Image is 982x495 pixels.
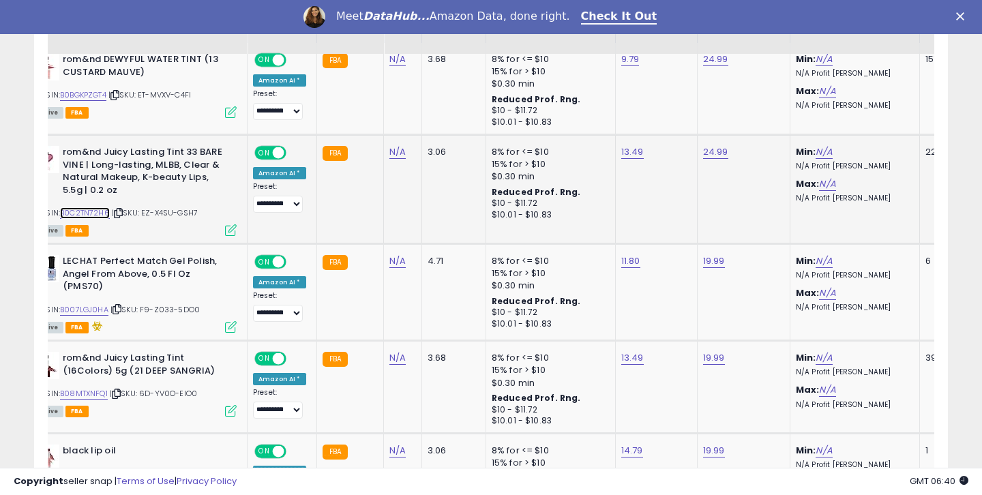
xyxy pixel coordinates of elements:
[816,145,832,159] a: N/A
[796,69,909,78] p: N/A Profit [PERSON_NAME]
[796,367,909,377] p: N/A Profit [PERSON_NAME]
[389,351,406,365] a: N/A
[89,321,103,331] i: hazardous material
[796,85,820,97] b: Max:
[819,286,835,300] a: N/A
[796,194,909,203] p: N/A Profit [PERSON_NAME]
[621,52,640,66] a: 9.79
[60,304,108,316] a: B007LGJ0HA
[492,364,605,376] div: 15% for > $10
[925,53,968,65] div: 157
[492,53,605,65] div: 8% for <= $10
[492,377,605,389] div: $0.30 min
[284,446,306,457] span: OFF
[492,198,605,209] div: $10 - $11.72
[621,351,644,365] a: 13.49
[284,147,306,159] span: OFF
[63,146,228,200] b: rom&nd Juicy Lasting Tint 33 BARE VINE | Long-lasting, MLBB, Clear & Natural Makeup, K-beauty Lip...
[32,225,63,237] span: All listings currently available for purchase on Amazon
[703,351,725,365] a: 19.99
[323,445,348,460] small: FBA
[492,170,605,183] div: $0.30 min
[581,10,657,25] a: Check It Out
[796,52,816,65] b: Min:
[63,445,228,461] b: black lip oil
[910,475,968,487] span: 2025-10-8 06:40 GMT
[363,10,430,22] i: DataHub...
[253,74,306,87] div: Amazon AI *
[796,383,820,396] b: Max:
[389,444,406,457] a: N/A
[816,254,832,268] a: N/A
[323,352,348,367] small: FBA
[492,186,581,198] b: Reduced Prof. Rng.
[816,444,832,457] a: N/A
[428,352,475,364] div: 3.68
[428,146,475,158] div: 3.06
[256,353,273,365] span: ON
[621,254,640,268] a: 11.80
[336,10,570,23] div: Meet Amazon Data, done right.
[796,145,816,158] b: Min:
[925,146,968,158] div: 22
[796,162,909,171] p: N/A Profit [PERSON_NAME]
[492,415,605,427] div: $10.01 - $10.83
[117,475,175,487] a: Terms of Use
[492,65,605,78] div: 15% for > $10
[492,352,605,364] div: 8% for <= $10
[819,177,835,191] a: N/A
[65,107,89,119] span: FBA
[14,475,237,488] div: seller snap | |
[621,145,644,159] a: 13.49
[253,89,306,120] div: Preset:
[925,255,968,267] div: 6
[65,225,89,237] span: FBA
[253,167,306,179] div: Amazon AI *
[14,475,63,487] strong: Copyright
[253,276,306,288] div: Amazon AI *
[703,52,728,66] a: 24.99
[253,291,306,322] div: Preset:
[703,145,728,159] a: 24.99
[796,303,909,312] p: N/A Profit [PERSON_NAME]
[492,267,605,280] div: 15% for > $10
[389,52,406,66] a: N/A
[389,254,406,268] a: N/A
[428,255,475,267] div: 4.71
[63,352,228,380] b: rom&nd Juicy Lasting Tint (16Colors) 5g (21 DEEP SANGRIA)
[284,256,306,268] span: OFF
[60,89,106,101] a: B0BGKPZGT4
[703,444,725,457] a: 19.99
[32,107,63,119] span: All listings currently available for purchase on Amazon
[256,55,273,66] span: ON
[32,322,63,333] span: All listings currently available for purchase on Amazon
[956,12,970,20] div: Close
[323,53,348,68] small: FBA
[492,280,605,292] div: $0.30 min
[492,93,581,105] b: Reduced Prof. Rng.
[323,146,348,161] small: FBA
[819,85,835,98] a: N/A
[323,255,348,270] small: FBA
[256,256,273,268] span: ON
[177,475,237,487] a: Privacy Policy
[816,52,832,66] a: N/A
[284,353,306,365] span: OFF
[492,255,605,267] div: 8% for <= $10
[925,445,968,457] div: 1
[303,6,325,28] img: Profile image for Georgie
[796,286,820,299] b: Max:
[492,146,605,158] div: 8% for <= $10
[284,55,306,66] span: OFF
[492,158,605,170] div: 15% for > $10
[492,307,605,318] div: $10 - $11.72
[108,89,191,100] span: | SKU: ET-MVXV-C4FI
[492,105,605,117] div: $10 - $11.72
[63,53,228,82] b: rom&nd DEWYFUL WATER TINT (13 CUSTARD MAUVE)
[796,351,816,364] b: Min:
[110,304,200,315] span: | SKU: F9-Z033-5DO0
[492,392,581,404] b: Reduced Prof. Rng.
[60,207,110,219] a: B0C2TN72H6
[492,445,605,457] div: 8% for <= $10
[428,53,475,65] div: 3.68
